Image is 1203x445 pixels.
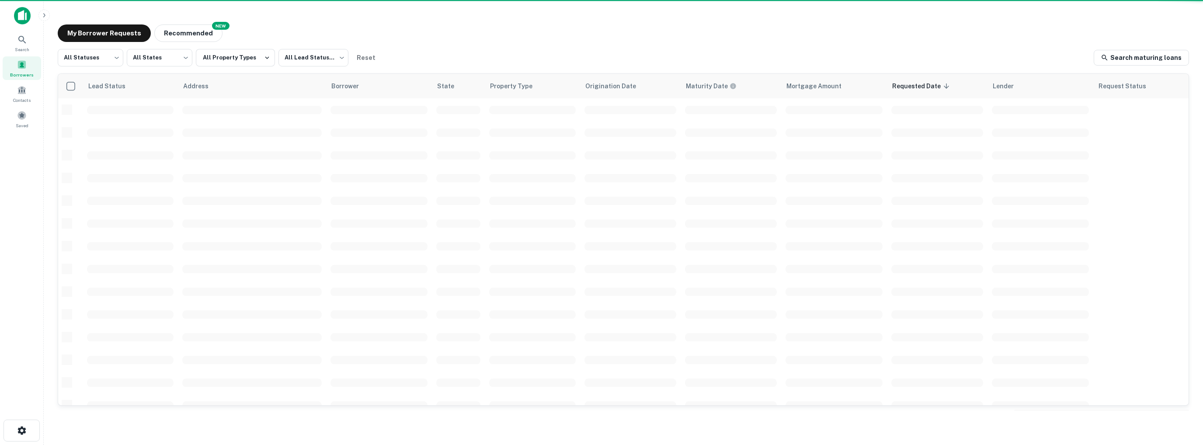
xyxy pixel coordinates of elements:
[10,71,34,78] span: Borrowers
[58,46,123,69] div: All Statuses
[490,81,544,91] span: Property Type
[1159,375,1203,417] iframe: Chat Widget
[485,74,580,98] th: Property Type
[212,22,229,30] div: NEW
[432,74,485,98] th: State
[196,49,275,66] button: All Property Types
[681,74,781,98] th: Maturity dates displayed may be estimated. Please contact the lender for the most accurate maturi...
[3,82,41,105] a: Contacts
[83,74,178,98] th: Lead Status
[686,81,737,91] div: Maturity dates displayed may be estimated. Please contact the lender for the most accurate maturi...
[3,107,41,131] a: Saved
[154,24,223,42] button: Recommended
[127,46,192,69] div: All States
[1094,50,1189,66] a: Search maturing loans
[580,74,681,98] th: Origination Date
[786,81,853,91] span: Mortgage Amount
[331,81,370,91] span: Borrower
[1093,74,1189,98] th: Request Status
[178,74,326,98] th: Address
[16,122,28,129] span: Saved
[993,81,1025,91] span: Lender
[781,74,887,98] th: Mortgage Amount
[88,81,137,91] span: Lead Status
[686,81,748,91] span: Maturity dates displayed may be estimated. Please contact the lender for the most accurate maturi...
[58,24,151,42] button: My Borrower Requests
[14,7,31,24] img: capitalize-icon.png
[437,81,466,91] span: State
[278,46,348,69] div: All Lead Statuses
[352,49,380,66] button: Reset
[3,31,41,55] a: Search
[3,56,41,80] a: Borrowers
[892,81,952,91] span: Requested Date
[987,74,1093,98] th: Lender
[887,74,987,98] th: Requested Date
[15,46,29,53] span: Search
[1099,81,1158,91] span: Request Status
[13,97,31,104] span: Contacts
[686,81,728,91] h6: Maturity Date
[183,81,220,91] span: Address
[326,74,432,98] th: Borrower
[585,81,647,91] span: Origination Date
